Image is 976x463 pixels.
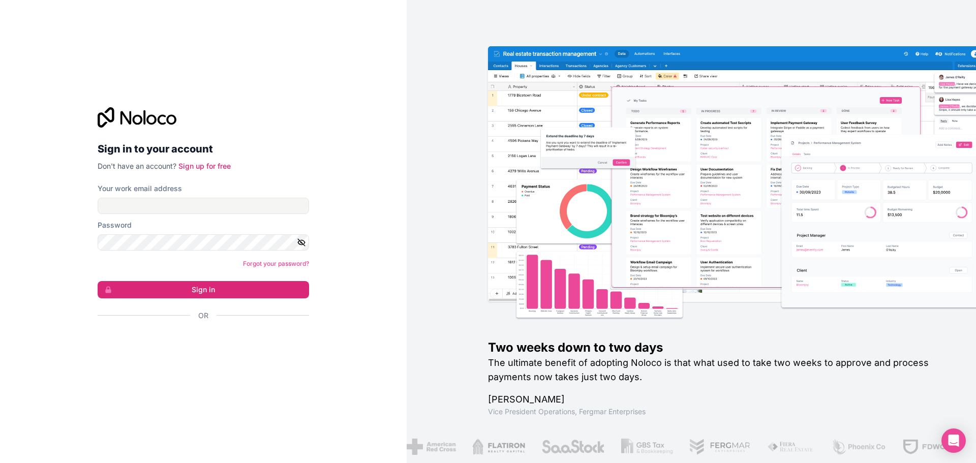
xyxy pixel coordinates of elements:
[178,162,231,170] a: Sign up for free
[941,428,966,453] div: Open Intercom Messenger
[98,162,176,170] span: Don't have an account?
[488,356,943,384] h2: The ultimate benefit of adopting Noloco is that what used to take two weeks to approve and proces...
[98,183,182,194] label: Your work email address
[689,439,751,455] img: /assets/fergmar-CudnrXN5.png
[98,198,309,214] input: Email address
[488,407,943,417] h1: Vice President Operations , Fergmar Enterprises
[831,439,886,455] img: /assets/phoenix-BREaitsQ.png
[198,311,208,321] span: Or
[488,392,943,407] h1: [PERSON_NAME]
[767,439,815,455] img: /assets/fiera-fwj2N5v4.png
[488,339,943,356] h1: Two weeks down to two days
[98,281,309,298] button: Sign in
[98,234,309,251] input: Password
[407,439,456,455] img: /assets/american-red-cross-BAupjrZR.png
[98,140,309,158] h2: Sign in to your account
[98,220,132,230] label: Password
[541,439,605,455] img: /assets/saastock-C6Zbiodz.png
[243,260,309,267] a: Forgot your password?
[621,439,673,455] img: /assets/gbstax-C-GtDUiK.png
[902,439,962,455] img: /assets/fdworks-Bi04fVtw.png
[472,439,525,455] img: /assets/flatiron-C8eUkumj.png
